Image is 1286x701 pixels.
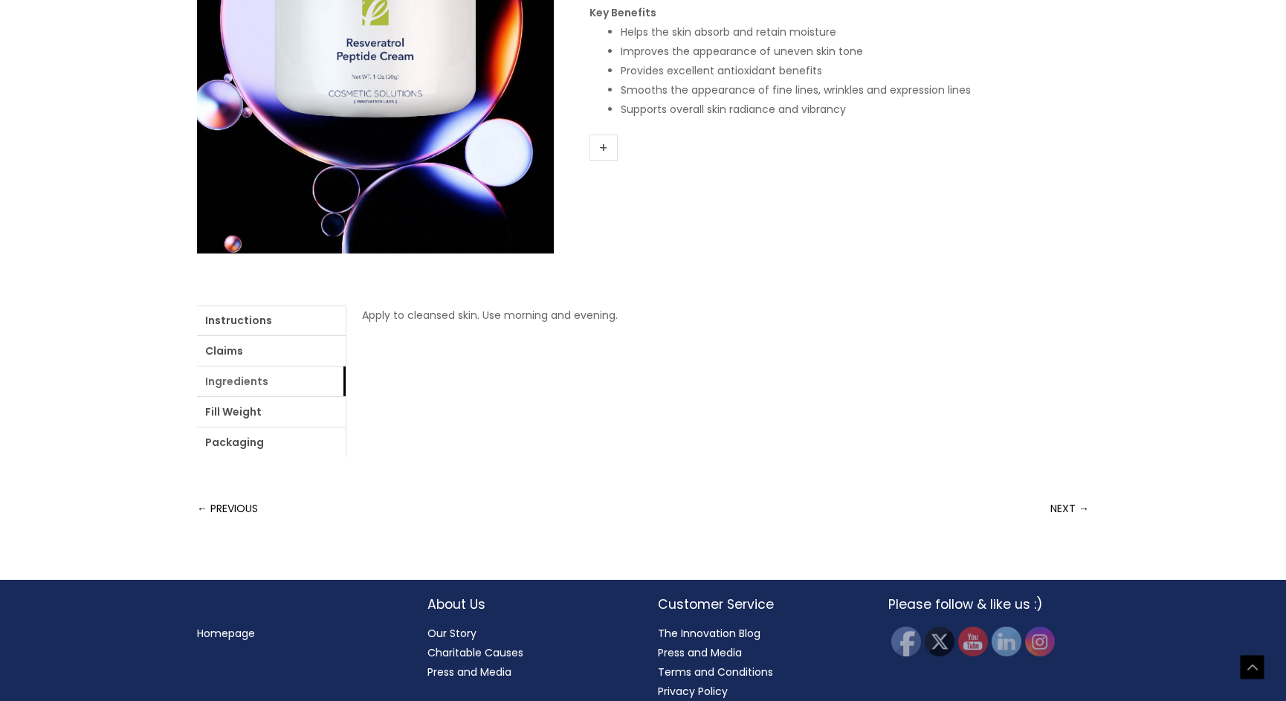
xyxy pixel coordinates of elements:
[658,645,742,660] a: Press and Media
[621,22,1089,42] li: Helps the skin absorb and retain moisture
[197,397,346,427] a: Fill Weight
[621,42,1089,61] li: Improves the appearance of uneven skin tone
[621,100,1089,119] li: Supports overall skin radiance and vibrancy
[427,595,628,614] h2: About Us
[658,626,760,641] a: The Innovation Blog
[362,306,1073,325] p: Apply to cleansed skin. Use morning and evening.
[891,627,921,656] img: Facebook
[427,645,523,660] a: Charitable Causes
[197,336,346,366] a: Claims
[197,624,398,643] nav: Menu
[197,427,346,457] a: Packaging
[427,624,628,682] nav: About Us
[197,494,258,523] a: ← PREVIOUS
[658,684,728,699] a: Privacy Policy
[589,135,618,161] a: +
[197,366,346,396] a: Ingredients
[197,626,255,641] a: Homepage
[589,5,656,20] strong: Key Benefits
[427,626,476,641] a: Our Story
[1050,494,1089,523] a: NEXT →
[925,627,954,656] img: Twitter
[888,595,1089,614] h2: Please follow & like us :)
[621,61,1089,80] li: Provides excellent antioxidant benefits
[658,624,859,701] nav: Customer Service
[658,595,859,614] h2: Customer Service
[621,80,1089,100] li: Smooths the appearance of fine lines, wrinkles and expression lines
[427,665,511,679] a: Press and Media
[658,665,773,679] a: Terms and Conditions
[197,306,346,335] a: Instructions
